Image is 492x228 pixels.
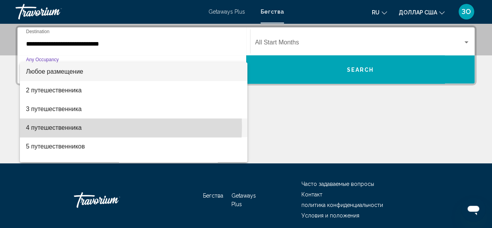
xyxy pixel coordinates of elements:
font: 4 путешественника [26,124,82,131]
iframe: Кнопка запуска окна обмена сообщениями [461,197,486,222]
font: 6 путешественников [26,162,85,168]
font: 5 путешественников [26,143,85,150]
font: Любое размещение [26,68,83,75]
font: 3 путешественника [26,106,82,112]
font: 2 путешественника [26,87,82,94]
